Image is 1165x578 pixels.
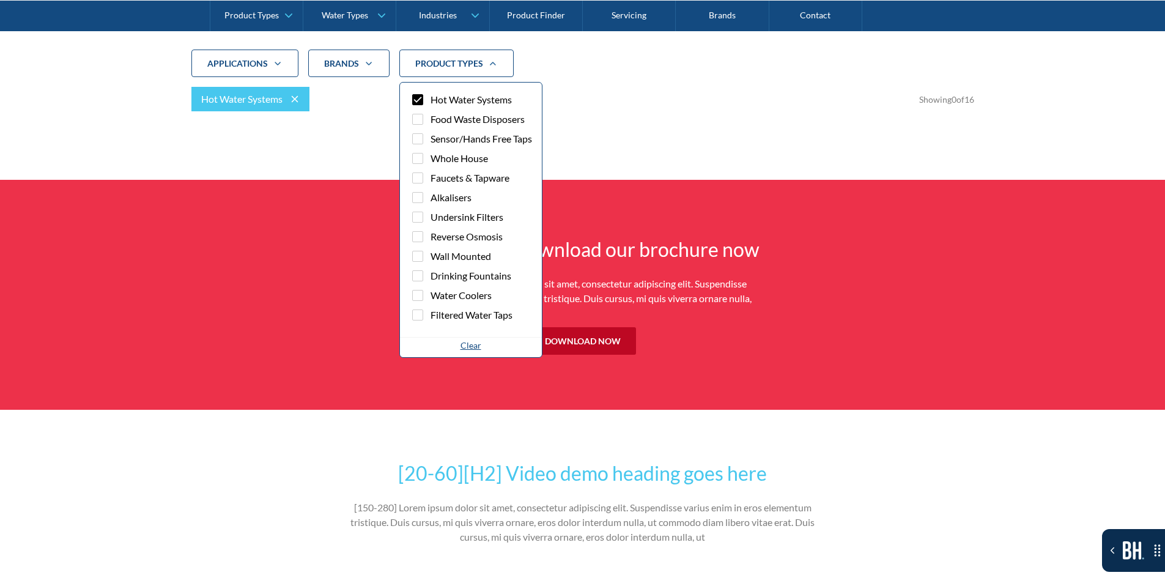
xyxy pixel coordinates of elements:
[308,50,390,78] div: Brands
[952,94,956,105] span: 0
[405,276,760,306] p: [150-280] Lorem ipsum dolor sit amet, consectetur adipiscing elit. Suspendisse varius enim in ero...
[191,50,298,78] div: applications
[201,92,283,106] div: Hot Water Systems
[344,500,821,544] p: [150-280] Lorem ipsum dolor sit amet, consectetur adipiscing elit. Suspendisse varius enim in ero...
[399,50,514,78] div: Product Types
[191,50,974,78] form: Filter 5
[322,10,368,20] div: Water Types
[919,93,974,106] div: Showing of
[344,459,821,488] h2: [20-60][H2] Video demo heading goes here
[964,94,974,105] span: 16
[324,57,359,70] div: Brands
[530,327,636,355] a: download now
[405,235,760,264] h2: [20-60][H2] Download our brochure now
[224,10,279,20] div: Product Types
[419,10,457,20] div: Industries
[415,58,483,69] strong: Product Types
[207,57,268,70] div: applications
